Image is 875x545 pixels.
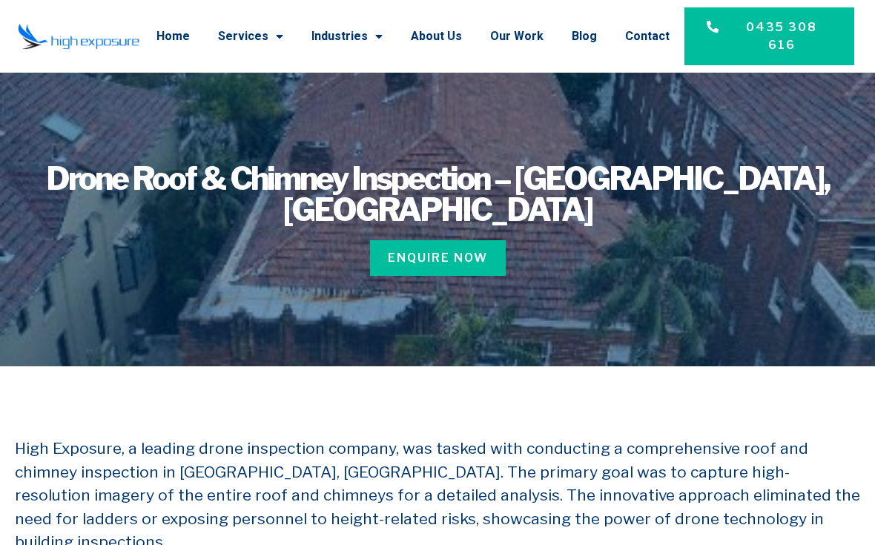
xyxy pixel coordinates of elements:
nav: Menu [154,17,669,56]
a: Our Work [490,17,544,56]
h1: Drone Roof & Chimney Inspection – [GEOGRAPHIC_DATA], [GEOGRAPHIC_DATA] [7,163,868,225]
a: 0435 308 616 [684,7,855,65]
a: Enquire Now [370,240,506,276]
a: Contact [625,17,670,56]
span: 0435 308 616 [732,19,833,54]
a: About Us [411,17,462,56]
span: Enquire Now [388,249,488,267]
a: Services [218,17,283,56]
a: Home [156,17,190,56]
a: Industries [311,17,383,56]
img: Final-Logo copy [18,23,139,50]
a: Blog [572,17,597,56]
